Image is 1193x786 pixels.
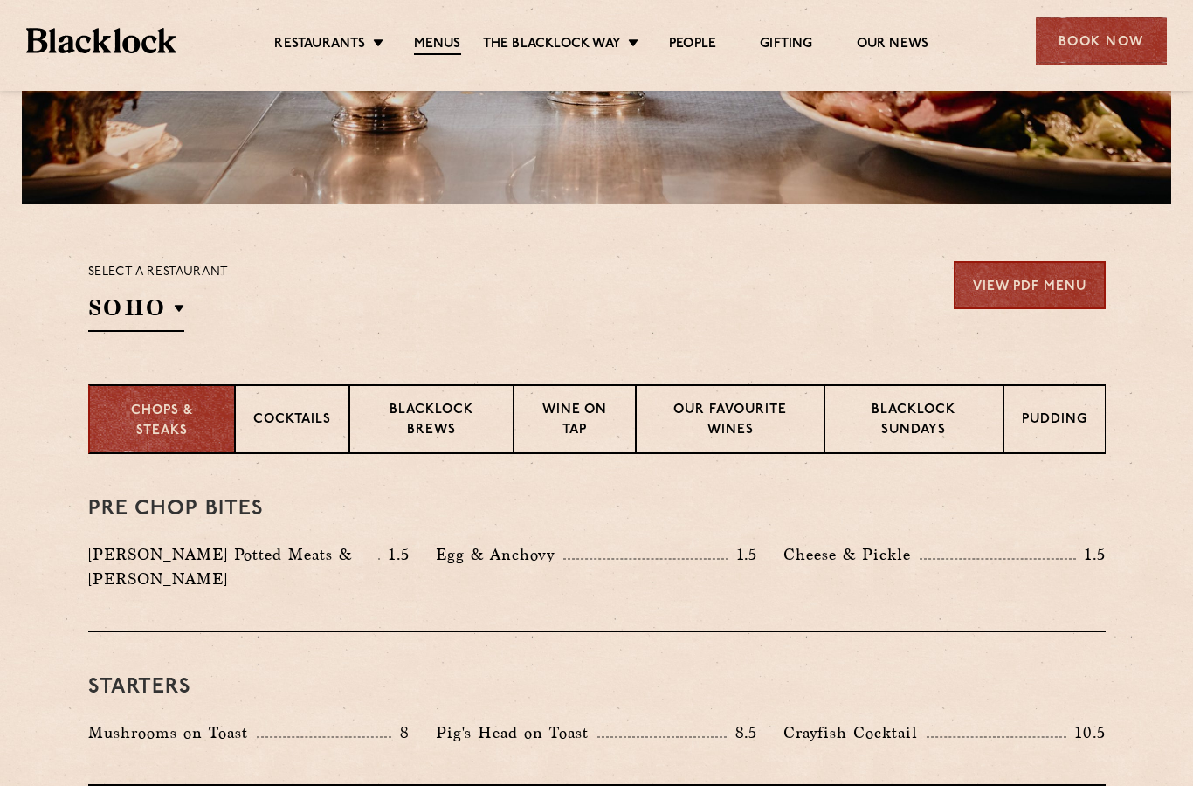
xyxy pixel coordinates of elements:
a: Gifting [760,36,812,53]
p: Cheese & Pickle [783,542,920,567]
a: Our News [857,36,929,53]
p: Select a restaurant [88,261,229,284]
a: Restaurants [274,36,365,53]
h3: Pre Chop Bites [88,498,1106,521]
a: View PDF Menu [954,261,1106,309]
p: Blacklock Brews [368,401,495,442]
p: Cocktails [253,410,331,432]
a: Menus [414,36,461,55]
p: 1.5 [380,543,410,566]
a: The Blacklock Way [483,36,621,53]
div: Book Now [1036,17,1167,65]
h2: SOHO [88,293,184,332]
h3: Starters [88,676,1106,699]
p: Mushrooms on Toast [88,720,257,745]
p: 8 [391,721,410,744]
p: 1.5 [1076,543,1106,566]
p: Pig's Head on Toast [436,720,597,745]
img: BL_Textured_Logo-footer-cropped.svg [26,28,176,53]
p: 1.5 [728,543,758,566]
p: [PERSON_NAME] Potted Meats & [PERSON_NAME] [88,542,379,591]
a: People [669,36,716,53]
p: 10.5 [1066,721,1105,744]
p: Our favourite wines [654,401,806,442]
p: 8.5 [727,721,758,744]
p: Chops & Steaks [107,402,217,441]
p: Egg & Anchovy [436,542,563,567]
p: Blacklock Sundays [843,401,985,442]
p: Wine on Tap [532,401,617,442]
p: Crayfish Cocktail [783,720,927,745]
p: Pudding [1022,410,1087,432]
